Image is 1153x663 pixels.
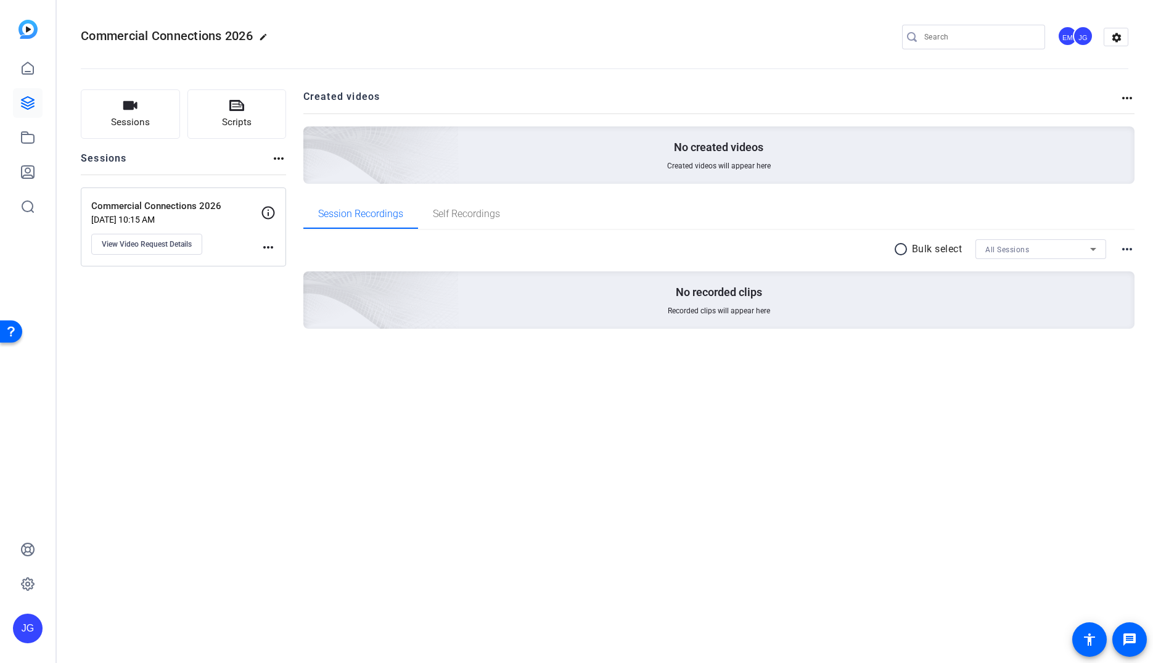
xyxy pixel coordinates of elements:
button: Scripts [187,89,287,139]
span: Commercial Connections 2026 [81,28,253,43]
mat-icon: accessibility [1082,632,1097,647]
mat-icon: more_horiz [271,151,286,166]
img: blue-gradient.svg [18,20,38,39]
div: JG [13,614,43,643]
mat-icon: more_horiz [261,240,276,255]
img: Creted videos background [165,4,459,272]
input: Search [924,30,1035,44]
span: Created videos will appear here [667,161,771,171]
span: Scripts [222,115,252,130]
mat-icon: more_horiz [1120,91,1135,105]
div: EM [1057,26,1078,46]
mat-icon: edit [259,33,274,47]
span: Sessions [111,115,150,130]
span: Session Recordings [318,209,403,219]
mat-icon: message [1122,632,1137,647]
div: JG [1073,26,1093,46]
mat-icon: more_horiz [1120,242,1135,257]
mat-icon: radio_button_unchecked [893,242,912,257]
h2: Sessions [81,151,127,175]
button: Sessions [81,89,180,139]
p: No created videos [674,140,763,155]
span: View Video Request Details [102,239,192,249]
p: Bulk select [912,242,962,257]
button: View Video Request Details [91,234,202,255]
ngx-avatar: Emma McVicar [1057,26,1079,47]
p: Commercial Connections 2026 [91,199,261,213]
p: No recorded clips [676,285,762,300]
img: embarkstudio-empty-session.png [165,149,459,417]
span: All Sessions [985,245,1029,254]
ngx-avatar: Joe Gallman [1073,26,1094,47]
mat-icon: settings [1104,28,1129,47]
span: Self Recordings [433,209,500,219]
p: [DATE] 10:15 AM [91,215,261,224]
span: Recorded clips will appear here [668,306,770,316]
h2: Created videos [303,89,1120,113]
